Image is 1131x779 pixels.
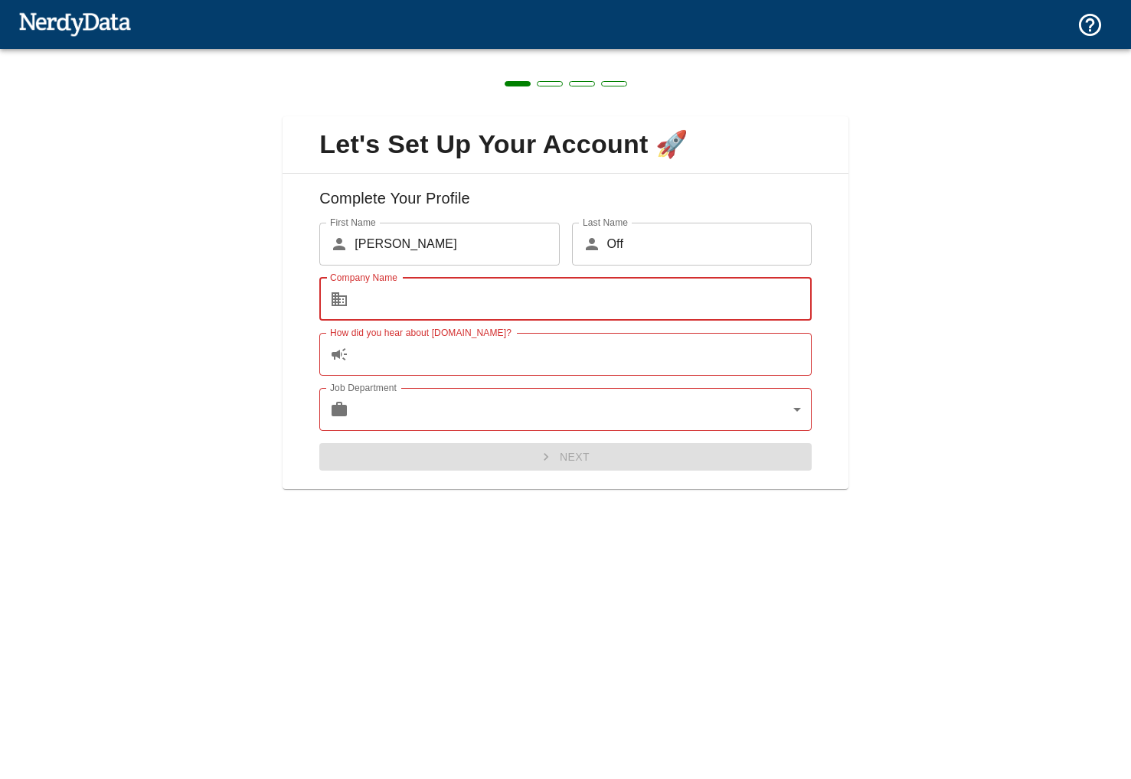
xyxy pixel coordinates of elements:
button: Support and Documentation [1067,2,1113,47]
label: Company Name [330,271,397,284]
label: Job Department [330,381,397,394]
label: First Name [330,216,376,229]
span: Let's Set Up Your Account 🚀 [295,129,836,161]
img: NerdyData.com [18,8,131,39]
h6: Complete Your Profile [295,186,836,223]
label: How did you hear about [DOMAIN_NAME]? [330,326,512,339]
label: Last Name [583,216,628,229]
